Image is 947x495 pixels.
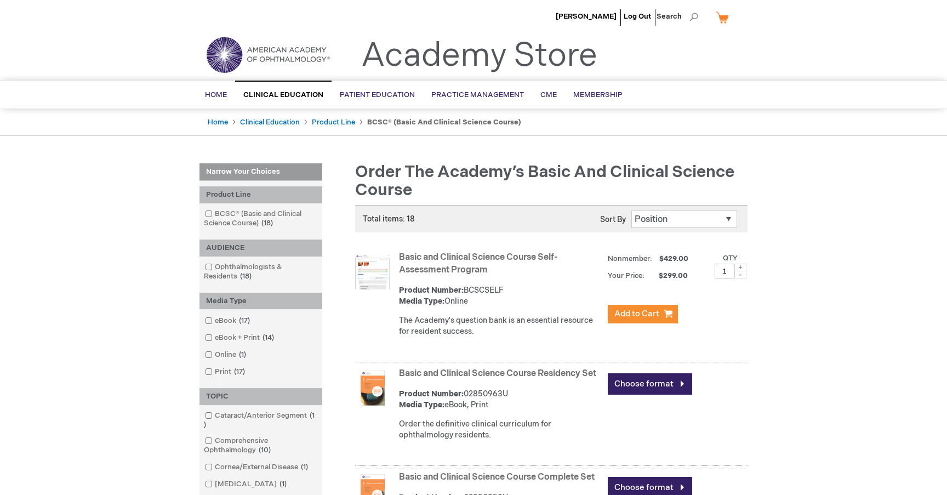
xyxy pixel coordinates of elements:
label: Qty [723,254,738,263]
div: BCSCSELF Online [399,285,602,307]
a: Academy Store [361,36,597,76]
strong: BCSC® (Basic and Clinical Science Course) [367,118,521,127]
a: Product Line [312,118,355,127]
strong: Product Number: [399,389,464,399]
div: Product Line [199,186,322,203]
span: Clinical Education [243,90,323,99]
div: 02850963U eBook, Print [399,389,602,411]
a: Cataract/Anterior Segment1 [202,411,320,430]
a: Log Out [624,12,651,21]
span: 1 [277,480,289,488]
div: Order the definitive clinical curriculum for ophthalmology residents. [399,419,602,441]
span: Order the Academy’s Basic and Clinical Science Course [355,162,734,200]
a: Comprehensive Ophthalmology10 [202,436,320,456]
span: 17 [231,367,248,376]
a: Print17 [202,367,249,377]
span: Membership [573,90,623,99]
a: Basic and Clinical Science Course Complete Set [399,472,595,482]
span: 10 [256,446,273,454]
a: Basic and Clinical Science Course Residency Set [399,368,596,379]
a: [PERSON_NAME] [556,12,617,21]
a: Home [208,118,228,127]
span: Practice Management [431,90,524,99]
strong: Your Price: [608,271,644,280]
div: AUDIENCE [199,240,322,257]
span: 18 [259,219,276,227]
span: Patient Education [340,90,415,99]
span: 1 [298,463,311,471]
label: Sort By [600,215,626,224]
strong: Product Number: [399,286,464,295]
div: Media Type [199,293,322,310]
a: Online1 [202,350,250,360]
span: $299.00 [646,271,689,280]
img: Basic and Clinical Science Course Self-Assessment Program [355,254,390,289]
input: Qty [715,264,734,278]
strong: Media Type: [399,297,444,306]
a: eBook + Print14 [202,333,278,343]
a: Choose format [608,373,692,395]
div: The Academy's question bank is an essential resource for resident success. [399,315,602,337]
span: 17 [236,316,253,325]
span: $429.00 [658,254,690,263]
img: Basic and Clinical Science Course Residency Set [355,371,390,406]
a: [MEDICAL_DATA]1 [202,479,291,490]
a: BCSC® (Basic and Clinical Science Course)18 [202,209,320,229]
span: 1 [236,350,249,359]
a: Ophthalmologists & Residents18 [202,262,320,282]
span: CME [540,90,557,99]
span: Add to Cart [614,309,659,319]
span: 1 [204,411,315,429]
span: Total items: 18 [363,214,415,224]
span: 14 [260,333,277,342]
a: Cornea/External Disease1 [202,462,312,473]
a: eBook17 [202,316,254,326]
span: Search [657,5,698,27]
a: Basic and Clinical Science Course Self-Assessment Program [399,252,557,275]
strong: Media Type: [399,400,444,409]
a: Clinical Education [240,118,300,127]
button: Add to Cart [608,305,678,323]
strong: Nonmember: [608,252,652,266]
strong: Narrow Your Choices [199,163,322,181]
div: TOPIC [199,388,322,405]
span: Home [205,90,227,99]
span: 18 [237,272,254,281]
